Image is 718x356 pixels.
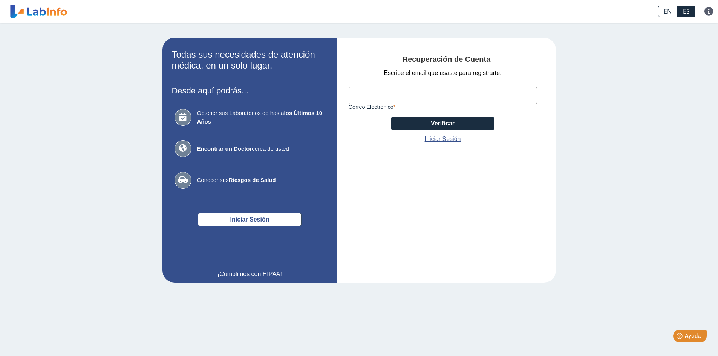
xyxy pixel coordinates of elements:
a: EN [658,6,677,17]
span: Conocer sus [197,176,325,185]
h2: Todas sus necesidades de atención médica, en un solo lugar. [172,49,328,71]
a: ¡Cumplimos con HIPAA! [172,270,328,279]
b: Riesgos de Salud [229,177,276,183]
button: Iniciar Sesión [198,213,302,226]
button: Verificar [391,117,494,130]
span: Escribe el email que usaste para registrarte. [384,69,501,78]
h3: Desde aquí podrás... [172,86,328,95]
b: los Últimos 10 Años [197,110,323,125]
label: Correo Electronico [349,104,537,110]
iframe: Help widget launcher [651,327,710,348]
a: Iniciar Sesión [425,134,461,144]
a: ES [677,6,695,17]
span: cerca de usted [197,145,325,153]
b: Encontrar un Doctor [197,145,252,152]
h4: Recuperación de Cuenta [349,55,545,64]
span: Obtener sus Laboratorios de hasta [197,109,325,126]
